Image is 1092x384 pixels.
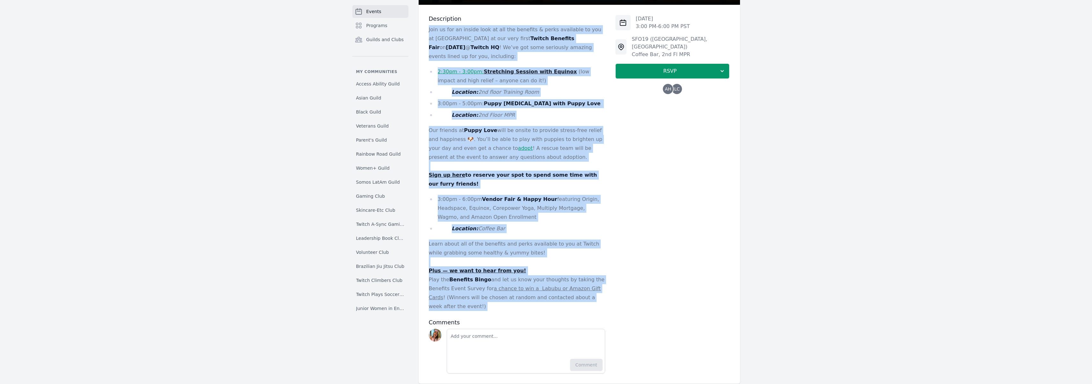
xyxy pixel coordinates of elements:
[429,268,526,274] u: Plus — we want to hear from you!
[429,15,605,23] h3: Description
[352,261,408,272] a: Brazilian Jiu Jitsu Club
[352,33,408,46] a: Guilds and Clubs
[478,89,539,95] em: 2nd floor Training Room
[356,179,400,185] span: Somos LatAm Guild
[429,195,605,222] li: 3:00pm - 6:00pm featuring Origin, Headspace, Equinox, Corepower Yoga, Multiply Mortgage, Wagmo, a...
[464,127,497,133] strong: Puppy Love
[356,137,387,143] span: Parent's Guild
[352,78,408,90] a: Access Ability Guild
[356,263,405,270] span: Brazilian Jiu Jitsu Club
[429,172,465,178] a: Sign up here
[356,235,405,241] span: Leadership Book Club
[356,165,390,171] span: Women+ Guild
[484,69,577,75] strong: Stretching Session with Equinox
[429,126,605,162] p: Our friends at will be onsite to provide stress-free relief and happiness 🐶. You’ll be able to pl...
[484,100,600,107] strong: Puppy [MEDICAL_DATA] with Puppy Love
[636,15,690,23] p: [DATE]
[429,67,605,85] li: (low impact and high relief – anyone can do it!)
[356,277,403,284] span: Twitch Climbers Club
[352,5,408,18] a: Events
[449,277,491,283] strong: Benefits Bingo
[429,240,605,257] p: Learn about all of the benefits and perks available to you at Twitch while grabbing some healthy ...
[352,92,408,104] a: Asian Guild
[352,289,408,300] a: Twitch Plays Soccer Club
[429,25,605,61] p: Join us for an inside look at all the benefits & perks available to you at [GEOGRAPHIC_DATA] at o...
[352,275,408,286] a: Twitch Climbers Club
[429,172,597,187] strong: to reserve your spot to spend some time with our furry friends!
[352,19,408,32] a: Programs
[356,151,401,157] span: Rainbow Road Guild
[570,359,603,371] button: Comment
[478,225,505,232] em: Coffee Bar
[478,112,515,118] em: 2nd Floor MPR
[471,44,500,50] strong: Twitch HQ
[356,249,389,255] span: Volunteer Club
[356,109,381,115] span: Black Guild
[352,148,408,160] a: Rainbow Road Guild
[356,95,381,101] span: Asian Guild
[352,218,408,230] a: Twitch A-Sync Gaming (TAG) Club
[452,112,478,118] em: Location:
[482,196,557,202] strong: Vendor Fair & Happy Hour
[518,145,533,151] a: adopt
[429,275,605,311] p: Play the and let us know your thoughts by taking the Benefits Event Survey for ! (Winners will be...
[352,204,408,216] a: Skincare-Etc Club
[429,99,605,108] li: 3:00pm - 5:00pm:
[352,303,408,314] a: Junior Women in Engineering Club
[352,247,408,258] a: Volunteer Club
[366,8,381,15] span: Events
[665,87,671,91] span: AH
[632,35,729,51] div: SFO19 ([GEOGRAPHIC_DATA], [GEOGRAPHIC_DATA])
[674,87,680,91] span: LC
[356,207,395,213] span: Skincare-Etc Club
[356,305,405,312] span: Junior Women in Engineering Club
[452,89,478,95] em: Location:
[352,120,408,132] a: Veterans Guild
[352,5,408,319] nav: Sidebar
[636,23,690,30] p: 3:00 PM - 6:00 PM PST
[352,134,408,146] a: Parent's Guild
[356,193,385,199] span: Gaming Club
[356,221,405,227] span: Twitch A-Sync Gaming (TAG) Club
[446,44,465,50] strong: [DATE]
[429,285,601,300] u: a chance to win a Labubu or Amazon Gift Cards
[352,162,408,174] a: Women+ Guild
[352,69,408,74] p: My communities
[632,51,729,58] div: Coffee Bar, 2nd Fl MPR
[615,63,729,79] button: RSVP
[352,317,408,328] a: Doodle Club
[366,36,404,43] span: Guilds and Clubs
[356,291,405,298] span: Twitch Plays Soccer Club
[621,67,719,75] span: RSVP
[429,319,605,326] h3: Comments
[356,81,400,87] span: Access Ability Guild
[366,22,387,29] span: Programs
[352,233,408,244] a: Leadership Book Club
[356,123,389,129] span: Veterans Guild
[352,190,408,202] a: Gaming Club
[438,69,577,75] a: 2:30pm - 3:00pm:Stretching Session with Equinox
[352,106,408,118] a: Black Guild
[352,176,408,188] a: Somos LatAm Guild
[452,225,478,232] em: Location:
